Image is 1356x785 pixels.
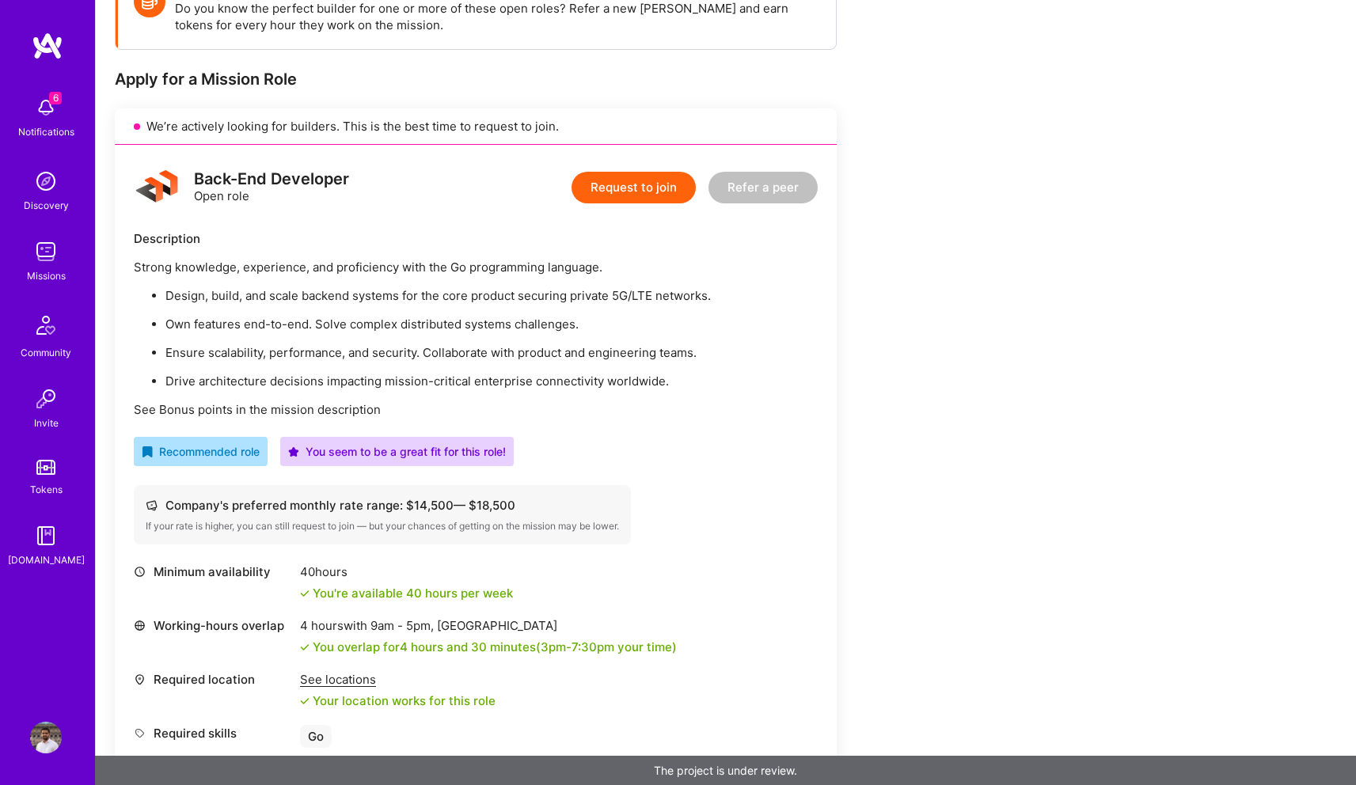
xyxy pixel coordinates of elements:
i: icon Check [300,643,310,652]
div: If your rate is higher, you can still request to join — but your chances of getting on the missio... [146,520,619,533]
p: Own features end-to-end. Solve complex distributed systems challenges. [165,316,818,332]
div: Required location [134,671,292,688]
div: 4 hours with [GEOGRAPHIC_DATA] [300,617,677,634]
img: Invite [30,383,62,415]
div: Minimum availability [134,563,292,580]
span: 9am - 5pm , [367,618,437,633]
img: logo [32,32,63,60]
img: bell [30,92,62,123]
div: We’re actively looking for builders. This is the best time to request to join. [115,108,837,145]
img: logo [134,164,181,211]
img: tokens [36,460,55,475]
p: Design, build, and scale backend systems for the core product securing private 5G/LTE networks. [165,287,818,304]
div: 40 hours [300,563,513,580]
span: 3pm - 7:30pm [541,639,614,654]
div: Your location works for this role [300,692,496,709]
div: Company's preferred monthly rate range: $ 14,500 — $ 18,500 [146,497,619,514]
div: Invite [34,415,59,431]
i: icon Clock [134,566,146,578]
img: guide book [30,520,62,552]
img: discovery [30,165,62,197]
i: icon Location [134,673,146,685]
img: teamwork [30,236,62,267]
p: Ensure scalability, performance, and security. Collaborate with product and engineering teams. [165,344,818,361]
i: icon Tag [134,727,146,739]
img: Community [27,306,65,344]
a: User Avatar [26,722,66,753]
div: Working-hours overlap [134,617,292,634]
i: icon RecommendedBadge [142,446,153,457]
div: Notifications [18,123,74,140]
i: icon Check [300,696,310,706]
div: The project is under review. [95,756,1356,785]
div: Apply for a Mission Role [115,69,837,89]
i: icon Cash [146,499,158,511]
div: [DOMAIN_NAME] [8,552,85,568]
div: Tokens [30,481,63,498]
i: icon Check [300,589,310,598]
button: Refer a peer [708,172,818,203]
button: Request to join [572,172,696,203]
div: Description [134,230,818,247]
img: User Avatar [30,722,62,753]
p: Strong knowledge, experience, and proficiency with the Go programming language. [134,259,818,275]
div: You overlap for 4 hours and 30 minutes ( your time) [313,639,677,655]
span: 6 [49,92,62,104]
div: See locations [300,671,496,688]
div: Required skills [134,725,292,741]
div: Missions [27,267,66,284]
p: Drive architecture decisions impacting mission-critical enterprise connectivity worldwide. [165,373,818,389]
div: Discovery [24,197,69,214]
div: Back-End Developer [194,171,349,188]
div: Recommended role [142,443,260,460]
div: You seem to be a great fit for this role! [288,443,506,460]
div: You're available 40 hours per week [300,585,513,601]
div: Community [21,344,71,361]
div: Go [300,725,332,748]
div: Open role [194,171,349,204]
i: icon PurpleStar [288,446,299,457]
i: icon World [134,620,146,631]
p: See Bonus points in the mission description [134,401,818,418]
